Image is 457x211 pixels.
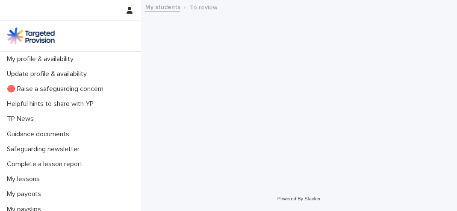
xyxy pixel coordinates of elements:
[7,27,55,44] img: M5nRWzHhSzIhMunXDL62
[3,70,94,78] p: Update profile & availability
[3,130,76,138] p: Guidance documents
[277,196,321,201] a: Powered By Stacker
[3,55,80,63] p: My profile & availability
[3,160,89,168] p: Complete a lesson report
[190,2,218,12] p: To review
[3,85,110,93] p: 🔴 Raise a safeguarding concern
[3,175,47,183] p: My lessons
[3,190,48,198] p: My payouts
[145,2,180,12] a: My students
[3,115,41,123] p: TP News
[3,100,100,108] p: Helpful hints to share with YP
[3,145,86,153] p: Safeguarding newsletter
